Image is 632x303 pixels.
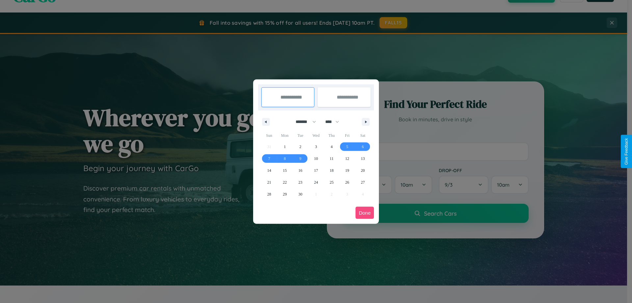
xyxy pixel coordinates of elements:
[277,141,292,153] button: 1
[293,176,308,188] button: 23
[300,141,302,153] span: 2
[324,141,339,153] button: 4
[346,141,348,153] span: 5
[284,141,286,153] span: 1
[362,141,364,153] span: 6
[315,141,317,153] span: 3
[355,141,371,153] button: 6
[345,176,349,188] span: 26
[267,176,271,188] span: 21
[299,165,303,176] span: 16
[267,165,271,176] span: 14
[277,130,292,141] span: Mon
[314,165,318,176] span: 17
[324,130,339,141] span: Thu
[293,130,308,141] span: Tue
[308,130,324,141] span: Wed
[261,165,277,176] button: 14
[261,188,277,200] button: 28
[299,176,303,188] span: 23
[314,176,318,188] span: 24
[339,153,355,165] button: 12
[355,165,371,176] button: 20
[308,153,324,165] button: 10
[329,176,333,188] span: 25
[277,188,292,200] button: 29
[345,153,349,165] span: 12
[299,188,303,200] span: 30
[355,130,371,141] span: Sat
[283,176,287,188] span: 22
[314,153,318,165] span: 10
[330,141,332,153] span: 4
[268,153,270,165] span: 7
[355,176,371,188] button: 27
[261,130,277,141] span: Sun
[330,153,334,165] span: 11
[624,138,629,165] div: Give Feedback
[277,176,292,188] button: 22
[293,165,308,176] button: 16
[283,165,287,176] span: 15
[277,165,292,176] button: 15
[355,207,374,219] button: Done
[345,165,349,176] span: 19
[308,141,324,153] button: 3
[324,176,339,188] button: 25
[293,153,308,165] button: 9
[300,153,302,165] span: 9
[361,153,365,165] span: 13
[283,188,287,200] span: 29
[355,153,371,165] button: 13
[339,165,355,176] button: 19
[261,153,277,165] button: 7
[329,165,333,176] span: 18
[284,153,286,165] span: 8
[261,176,277,188] button: 21
[308,165,324,176] button: 17
[324,165,339,176] button: 18
[277,153,292,165] button: 8
[293,188,308,200] button: 30
[324,153,339,165] button: 11
[339,130,355,141] span: Fri
[339,176,355,188] button: 26
[293,141,308,153] button: 2
[308,176,324,188] button: 24
[361,165,365,176] span: 20
[339,141,355,153] button: 5
[361,176,365,188] span: 27
[267,188,271,200] span: 28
